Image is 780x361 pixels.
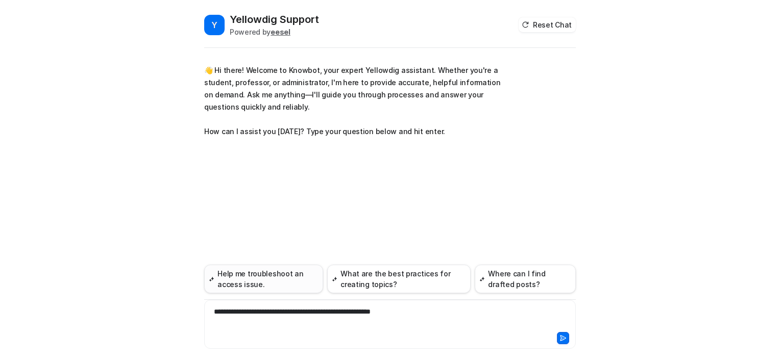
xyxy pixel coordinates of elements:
[204,64,503,138] p: 👋 Hi there! Welcome to Knowbot, your expert Yellowdig assistant. Whether you're a student, profes...
[327,265,471,293] button: What are the best practices for creating topics?
[230,27,319,37] div: Powered by
[475,265,576,293] button: Where can I find drafted posts?
[230,12,319,27] h2: Yellowdig Support
[204,265,323,293] button: Help me troubleshoot an access issue.
[519,17,576,32] button: Reset Chat
[204,15,225,35] span: Y
[271,28,290,36] b: eesel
